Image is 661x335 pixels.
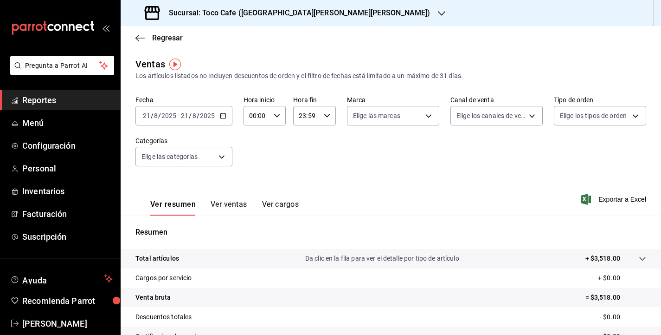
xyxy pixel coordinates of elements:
input: -- [154,112,158,119]
button: Ver resumen [150,200,196,216]
button: Pregunta a Parrot AI [10,56,114,75]
span: Ayuda [22,273,101,284]
label: Hora inicio [244,97,286,103]
p: Venta bruta [135,293,171,302]
span: Elige los canales de venta [456,111,526,120]
span: Regresar [152,33,183,42]
button: Ver cargos [262,200,299,216]
span: / [197,112,199,119]
p: Resumen [135,227,646,238]
button: Ver ventas [211,200,247,216]
span: Inventarios [22,185,113,197]
p: Cargos por servicio [135,273,192,283]
h3: Sucursal: Toco Cafe ([GEOGRAPHIC_DATA][PERSON_NAME][PERSON_NAME]) [161,7,430,19]
label: Tipo de orden [554,97,646,103]
button: Exportar a Excel [583,194,646,205]
div: Ventas [135,57,165,71]
input: -- [180,112,189,119]
input: -- [142,112,151,119]
span: / [158,112,161,119]
span: Personal [22,162,113,175]
div: navigation tabs [150,200,299,216]
label: Fecha [135,97,232,103]
p: + $3,518.00 [585,254,620,263]
label: Marca [347,97,439,103]
label: Canal de venta [450,97,543,103]
span: / [189,112,192,119]
span: Recomienda Parrot [22,295,113,307]
span: - [178,112,180,119]
span: Configuración [22,139,113,152]
input: -- [192,112,197,119]
p: Total artículos [135,254,179,263]
span: Elige las marcas [353,111,400,120]
span: Pregunta a Parrot AI [25,61,100,71]
span: / [151,112,154,119]
button: open_drawer_menu [102,24,109,32]
span: [PERSON_NAME] [22,317,113,330]
p: = $3,518.00 [585,293,646,302]
p: - $0.00 [600,312,646,322]
span: Suscripción [22,230,113,243]
label: Categorías [135,138,232,144]
span: Elige las categorías [141,152,198,161]
span: Menú [22,117,113,129]
label: Hora fin [293,97,336,103]
img: Tooltip marker [169,59,181,70]
button: Regresar [135,33,183,42]
a: Pregunta a Parrot AI [6,67,114,77]
span: Facturación [22,208,113,220]
input: ---- [199,112,215,119]
span: Elige los tipos de orden [560,111,627,120]
p: Descuentos totales [135,312,192,322]
input: ---- [161,112,177,119]
div: Los artículos listados no incluyen descuentos de orden y el filtro de fechas está limitado a un m... [135,71,646,81]
p: Da clic en la fila para ver el detalle por tipo de artículo [305,254,459,263]
p: + $0.00 [598,273,646,283]
span: Reportes [22,94,113,106]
